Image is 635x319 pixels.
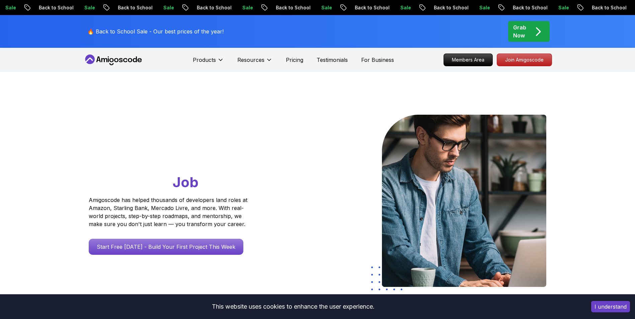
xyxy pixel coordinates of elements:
[87,27,224,35] p: 🔥 Back to School Sale - Our best prices of the year!
[78,4,99,11] p: Sale
[444,54,492,66] p: Members Area
[269,4,315,11] p: Back to School
[237,56,264,64] p: Resources
[286,56,303,64] a: Pricing
[157,4,178,11] p: Sale
[585,4,631,11] p: Back to School
[193,56,216,64] p: Products
[111,4,157,11] p: Back to School
[89,115,273,192] h1: Go From Learning to Hired: Master Java, Spring Boot & Cloud Skills That Get You the
[315,4,336,11] p: Sale
[444,54,493,66] a: Members Area
[552,4,573,11] p: Sale
[497,54,552,66] a: Join Amigoscode
[173,174,199,191] span: Job
[513,23,526,39] p: Grab Now
[427,4,473,11] p: Back to School
[348,4,394,11] p: Back to School
[506,4,552,11] p: Back to School
[193,56,224,69] button: Products
[32,4,78,11] p: Back to School
[317,56,348,64] a: Testimonials
[473,4,494,11] p: Sale
[89,239,243,255] a: Start Free [DATE] - Build Your First Project This Week
[591,301,630,312] button: Accept cookies
[237,56,272,69] button: Resources
[190,4,236,11] p: Back to School
[89,196,249,228] p: Amigoscode has helped thousands of developers land roles at Amazon, Starling Bank, Mercado Livre,...
[382,115,546,287] img: hero
[394,4,415,11] p: Sale
[236,4,257,11] p: Sale
[361,56,394,64] a: For Business
[5,299,581,314] div: This website uses cookies to enhance the user experience.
